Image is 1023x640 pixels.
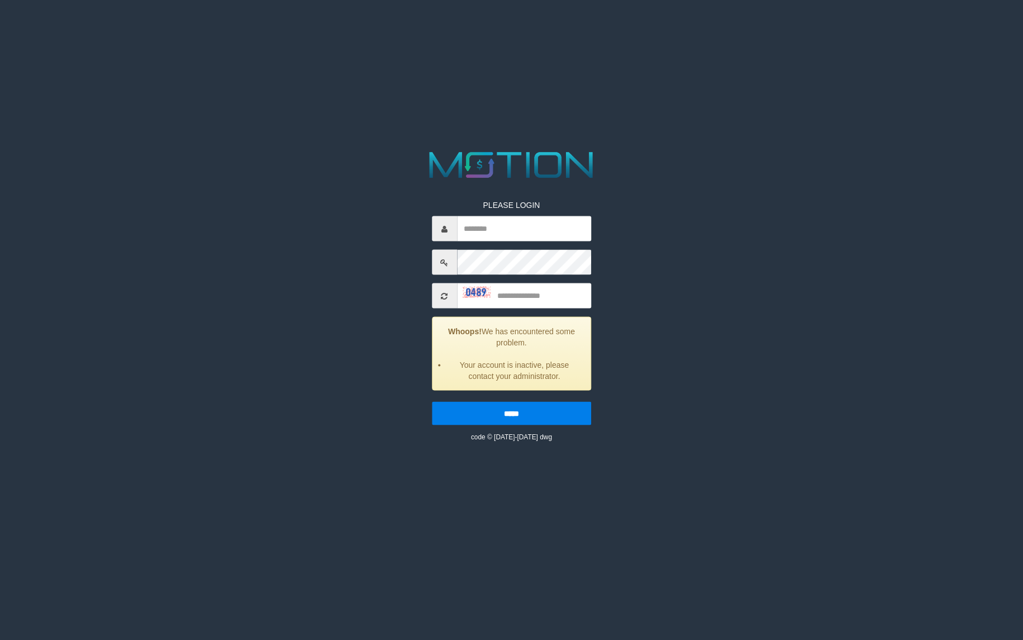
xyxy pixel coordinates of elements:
li: Your account is inactive, please contact your administrator. [446,359,582,382]
img: captcha [463,287,491,298]
div: We has encountered some problem. [432,317,591,391]
small: code © [DATE]-[DATE] dwg [471,433,552,441]
p: PLEASE LOGIN [432,200,591,211]
strong: Whoops! [448,327,482,336]
img: MOTION_logo.png [422,148,601,183]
